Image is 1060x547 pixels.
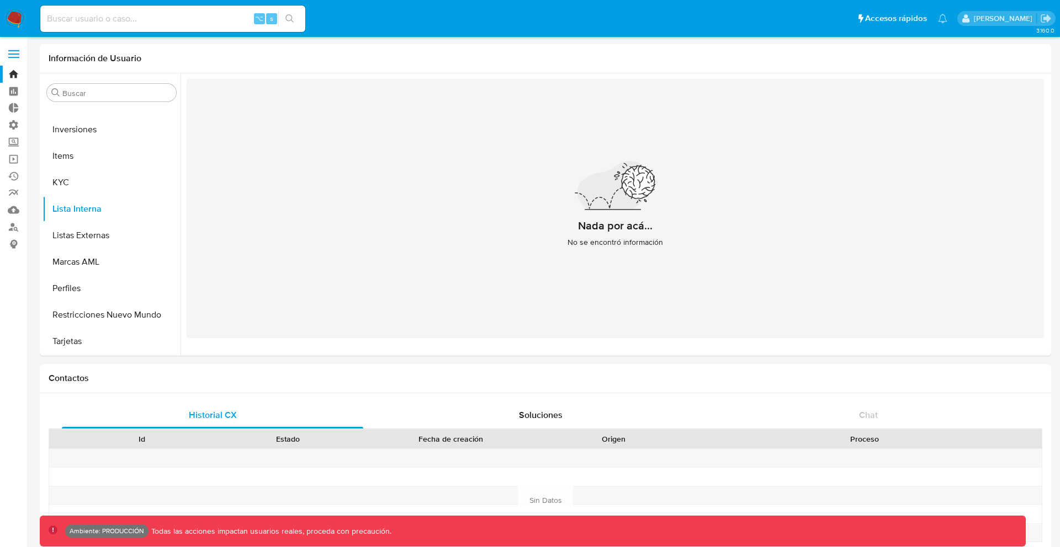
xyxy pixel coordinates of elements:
[43,249,181,275] button: Marcas AML
[189,409,237,421] span: Historial CX
[49,373,1042,384] h1: Contactos
[695,433,1034,444] div: Proceso
[43,302,181,328] button: Restricciones Nuevo Mundo
[859,409,878,421] span: Chat
[278,11,301,26] button: search-icon
[149,526,391,537] p: Todas las acciones impactan usuarios reales, proceda con precaución.
[369,433,532,444] div: Fecha de creación
[270,13,273,24] span: s
[43,143,181,169] button: Items
[51,88,60,97] button: Buscar
[43,222,181,249] button: Listas Externas
[222,433,353,444] div: Estado
[49,53,141,64] h1: Información de Usuario
[548,433,679,444] div: Origen
[974,13,1036,24] p: franco.barberis@mercadolibre.com
[43,116,181,143] button: Inversiones
[865,13,927,24] span: Accesos rápidos
[70,529,144,533] p: Ambiente: PRODUCCIÓN
[62,88,172,98] input: Buscar
[255,13,263,24] span: ⌥
[43,328,181,355] button: Tarjetas
[43,169,181,196] button: KYC
[519,409,563,421] span: Soluciones
[938,14,947,23] a: Notificaciones
[1040,13,1052,24] a: Salir
[76,433,207,444] div: Id
[40,12,305,26] input: Buscar usuario o caso...
[43,275,181,302] button: Perfiles
[43,196,181,222] button: Lista Interna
